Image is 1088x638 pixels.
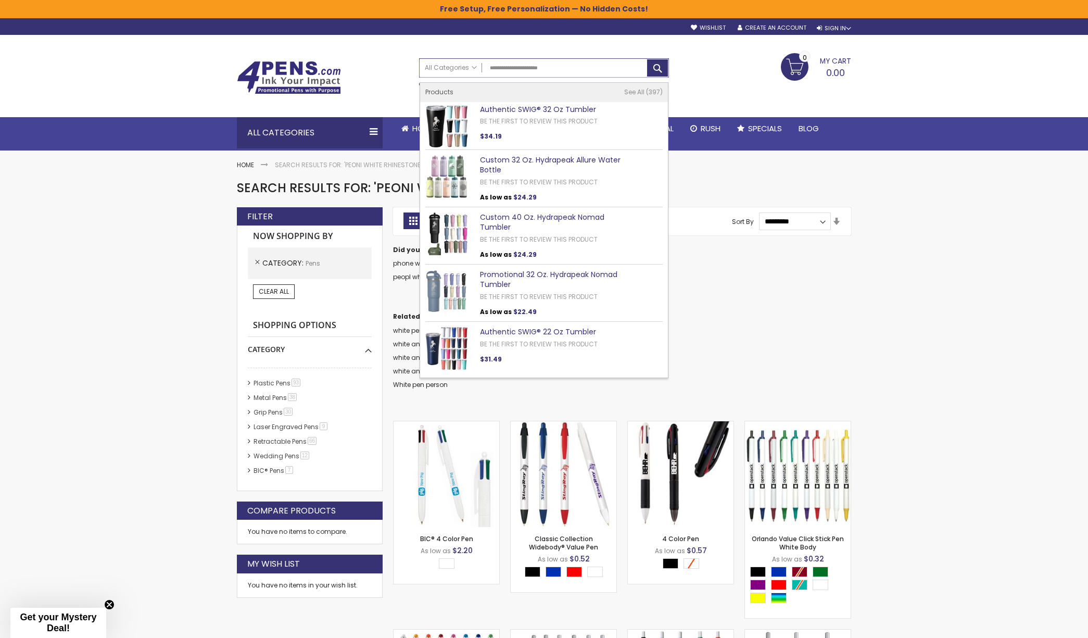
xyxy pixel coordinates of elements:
[628,421,733,527] img: 4 Color Pen
[425,270,468,312] img: Promotional 32 Oz. Hydrapeak Nomad Tumbler
[480,132,502,141] span: $34.19
[745,629,851,638] a: White Epiphany Pens
[251,393,300,402] a: Metal Pens38
[513,307,537,316] span: $22.49
[771,567,787,577] div: Blue
[403,212,423,229] strong: Grid
[393,340,470,348] a: white and good get pen
[738,24,806,32] a: Create an Account
[288,393,297,401] span: 38
[420,534,473,543] a: BIC® 4 Color Pen
[732,217,754,226] label: Sort By
[393,353,473,362] a: white and goods gel pen
[247,211,273,222] strong: Filter
[750,567,851,606] div: Select A Color
[799,123,819,134] span: Blog
[248,315,372,337] strong: Shopping Options
[538,555,568,564] span: As low as
[525,567,608,580] div: Select A Color
[663,558,678,569] div: Black
[480,117,598,126] a: Be the first to review this product
[750,567,766,577] div: Black
[425,212,468,255] img: Custom 40 Oz. Hydrapeak Nomad Tumbler
[511,629,616,638] a: White Epiphany Pens
[439,558,460,571] div: Select A Color
[425,64,477,72] span: All Categories
[546,567,561,577] div: Blue
[393,312,851,321] dt: Related search terms
[306,259,320,268] span: Pens
[393,246,851,254] dt: Did you mean
[804,554,824,564] span: $0.32
[480,212,604,232] a: Custom 40 Oz. Hydrapeak Nomad Tumbler
[480,155,621,175] a: Custom 32 Oz. Hydrapeak Allure Water Bottle
[251,379,304,387] a: Plastic Pens93
[20,612,96,633] span: Get your Mystery Deal!
[803,53,807,62] span: 0
[624,88,663,96] a: See All 397
[826,66,845,79] span: 0.00
[701,123,720,134] span: Rush
[480,193,512,202] span: As low as
[253,284,295,299] a: Clear All
[393,117,442,140] a: Home
[663,558,704,571] div: Select A Color
[237,179,546,196] span: Search results for: 'peoni white rhinestones'
[513,193,537,202] span: $24.29
[320,422,327,430] span: 9
[662,534,699,543] a: 4 Color Pen
[237,160,254,169] a: Home
[262,258,306,268] span: Category
[480,235,598,244] a: Be the first to review this product
[771,593,787,603] div: Assorted
[251,408,296,417] a: Grip Pens30
[646,87,663,96] span: 397
[412,123,434,134] span: Home
[752,534,844,552] a: Orlando Value Click Stick Pen White Body
[750,580,766,590] div: Purple
[251,437,320,446] a: Retractable Pens66
[425,105,468,147] img: Authentic SWIG® 32 Oz Tumbler
[628,629,733,638] a: Solid Javelina Dart Pen - White
[393,326,461,335] a: white pen white good
[813,567,828,577] div: Green
[691,24,726,32] a: Wishlist
[750,593,766,603] div: Yellow
[745,421,851,430] a: Orlando Value Click Stick Pen White Body
[628,421,733,430] a: 4 Color Pen
[570,554,590,564] span: $0.52
[308,437,317,445] span: 66
[480,307,512,316] span: As low as
[582,78,669,98] div: Free shipping on pen orders over $199
[259,287,289,296] span: Clear All
[393,259,470,268] a: phone white rhinestones
[425,327,468,370] img: Authentic SWIG® 22 Oz Tumbler
[729,117,790,140] a: Specials
[480,250,512,259] span: As low as
[480,178,598,186] a: Be the first to review this product
[566,567,582,577] div: Red
[480,355,502,364] span: $31.49
[480,340,598,348] a: Be the first to review this product
[771,580,787,590] div: Red
[745,421,851,527] img: Orlando Value Click Stick Pen White Body
[511,421,616,527] img: Classic Collection Widebody® Value Pen
[790,117,827,140] a: Blog
[425,155,468,198] img: Custom 32 Oz. Hydrapeak Allure Water Bottle
[285,466,293,474] span: 7
[480,104,596,115] a: Authentic SWIG® 32 Oz Tumbler
[781,53,851,79] a: 0.00 0
[480,327,596,337] a: Authentic SWIG® 22 Oz Tumbler
[655,546,685,555] span: As low as
[394,629,499,638] a: Ellipse Softy White Barrel Metal Pen with Stylus - ColorJet
[10,608,106,638] div: Get your Mystery Deal!Close teaser
[393,367,459,376] a: white and ghost pen
[237,520,383,544] div: You have no items to compare.
[248,226,372,247] strong: Now Shopping by
[587,567,603,577] div: White
[394,421,499,430] a: BIC® 4 Color Pen
[275,160,426,169] strong: Search results for: 'peoni white rhinestones'
[513,250,537,259] span: $24.29
[393,272,467,281] a: peopl white rhinestones
[525,567,540,577] div: Black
